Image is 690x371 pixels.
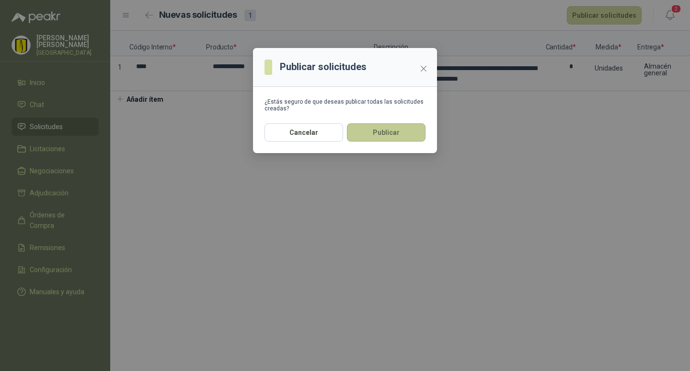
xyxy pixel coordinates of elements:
button: Close [416,61,431,76]
button: Publicar [347,123,425,142]
button: Cancelar [264,123,343,142]
span: close [420,65,427,72]
h3: Publicar solicitudes [280,60,367,74]
div: ¿Estás seguro de que deseas publicar todas las solicitudes creadas? [264,98,425,112]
